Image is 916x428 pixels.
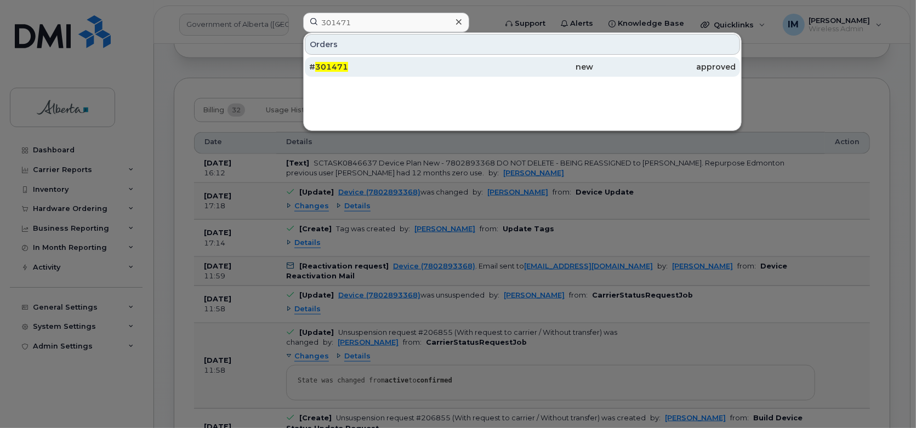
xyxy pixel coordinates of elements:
span: 301471 [315,62,348,72]
div: # [309,61,451,72]
input: Find something... [303,13,469,32]
div: Orders [305,34,740,55]
div: approved [594,61,736,72]
a: #301471newapproved [305,57,740,77]
div: new [451,61,593,72]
